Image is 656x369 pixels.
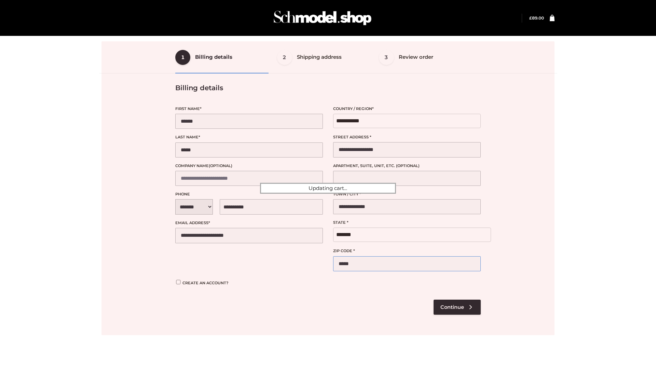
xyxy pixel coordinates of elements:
span: £ [529,15,532,20]
div: Updating cart... [260,183,396,194]
a: £89.00 [529,15,544,20]
bdi: 89.00 [529,15,544,20]
img: Schmodel Admin 964 [271,4,374,31]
